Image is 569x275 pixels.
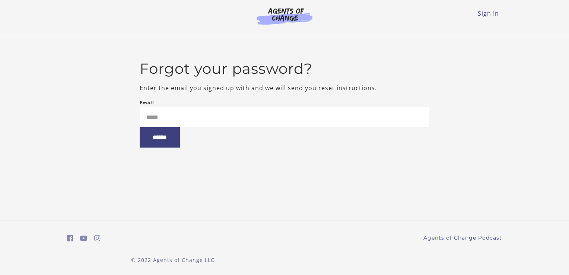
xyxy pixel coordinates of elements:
[94,235,101,242] i: https://www.instagram.com/agentsofchangeprep/ (Open in a new window)
[94,233,101,244] a: https://www.instagram.com/agentsofchangeprep/ (Open in a new window)
[423,234,502,242] a: Agents of Change Podcast
[67,235,73,242] i: https://www.facebook.com/groups/aswbtestprep (Open in a new window)
[140,98,154,107] label: Email
[478,9,499,18] a: Sign In
[249,7,320,25] img: Agents of Change Logo
[67,233,73,244] a: https://www.facebook.com/groups/aswbtestprep (Open in a new window)
[80,235,88,242] i: https://www.youtube.com/c/AgentsofChangeTestPrepbyMeaganMitchell (Open in a new window)
[67,256,279,264] p: © 2022 Agents of Change LLC
[140,60,430,78] h2: Forgot your password?
[80,233,88,244] a: https://www.youtube.com/c/AgentsofChangeTestPrepbyMeaganMitchell (Open in a new window)
[140,83,430,92] p: Enter the email you signed up with and we will send you reset instructions.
